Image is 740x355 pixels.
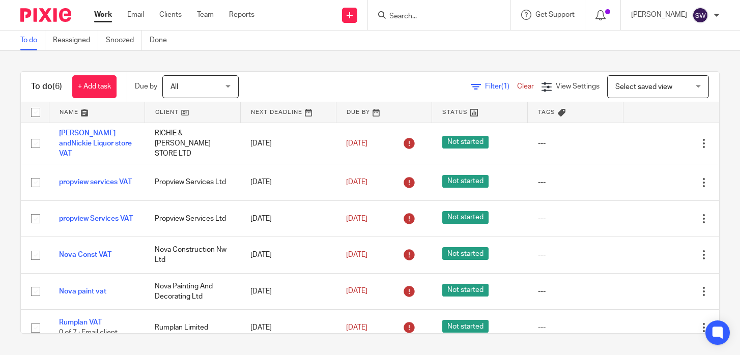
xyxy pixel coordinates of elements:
[517,83,534,90] a: Clear
[53,31,98,50] a: Reassigned
[631,10,687,20] p: [PERSON_NAME]
[150,31,175,50] a: Done
[240,237,336,273] td: [DATE]
[538,177,613,187] div: ---
[59,179,132,186] a: propview services VAT
[346,215,367,222] span: [DATE]
[346,251,367,258] span: [DATE]
[106,31,142,50] a: Snoozed
[197,10,214,20] a: Team
[442,211,489,224] span: Not started
[145,200,240,236] td: Propview Services Ltd
[346,179,367,186] span: [DATE]
[229,10,254,20] a: Reports
[240,200,336,236] td: [DATE]
[52,82,62,91] span: (6)
[485,83,517,90] span: Filter
[538,322,613,333] div: ---
[346,140,367,147] span: [DATE]
[240,164,336,200] td: [DATE]
[442,175,489,188] span: Not started
[346,288,367,295] span: [DATE]
[72,75,117,98] a: + Add task
[59,319,102,326] a: Rumplan VAT
[31,81,62,92] h1: To do
[538,109,555,115] span: Tags
[145,164,240,200] td: Propview Services Ltd
[442,136,489,149] span: Not started
[59,215,133,222] a: propview Services VAT
[59,251,111,258] a: Nova Const VAT
[20,8,71,22] img: Pixie
[59,130,132,158] a: [PERSON_NAME] andNickie Liquor store VAT
[145,237,240,273] td: Nova Construction Nw Ltd
[240,273,336,309] td: [DATE]
[556,83,600,90] span: View Settings
[170,83,178,91] span: All
[59,329,118,336] span: 0 of 7 · Email client
[145,273,240,309] td: Nova Painting And Decorating Ltd
[535,11,575,18] span: Get Support
[135,81,157,92] p: Due by
[346,324,367,331] span: [DATE]
[501,83,509,90] span: (1)
[538,286,613,297] div: ---
[615,83,672,91] span: Select saved view
[127,10,144,20] a: Email
[145,310,240,346] td: Rumplan Limited
[159,10,182,20] a: Clients
[145,123,240,164] td: RICHIE & [PERSON_NAME] STORE LTD
[20,31,45,50] a: To do
[442,284,489,297] span: Not started
[94,10,112,20] a: Work
[538,214,613,224] div: ---
[240,310,336,346] td: [DATE]
[240,123,336,164] td: [DATE]
[538,138,613,149] div: ---
[388,12,480,21] input: Search
[538,250,613,260] div: ---
[59,288,106,295] a: Nova paint vat
[692,7,708,23] img: svg%3E
[442,320,489,333] span: Not started
[442,247,489,260] span: Not started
